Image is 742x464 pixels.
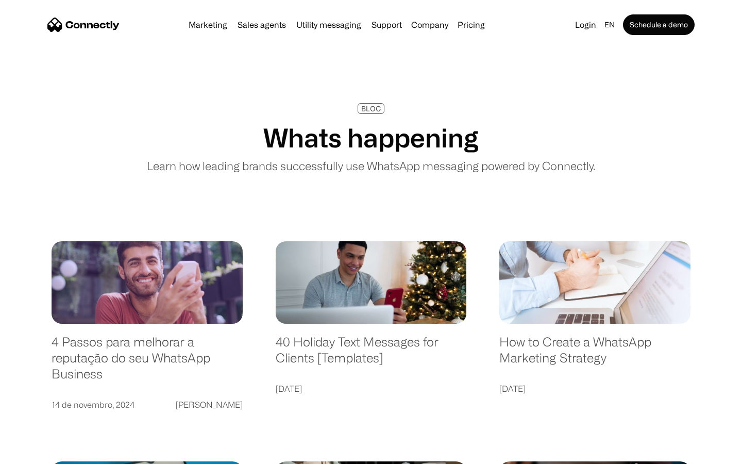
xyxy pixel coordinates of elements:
a: Marketing [184,21,231,29]
div: 14 de novembro, 2024 [52,397,134,412]
div: [DATE] [499,382,526,396]
h1: Whats happening [263,122,479,153]
div: BLOG [361,105,381,112]
div: [DATE] [276,382,302,396]
div: Company [411,18,448,32]
div: [PERSON_NAME] [176,397,243,412]
a: Schedule a demo [623,14,695,35]
aside: Language selected: English [10,446,62,460]
a: Sales agents [233,21,290,29]
p: Learn how leading brands successfully use WhatsApp messaging powered by Connectly. [147,157,595,174]
a: Utility messaging [292,21,365,29]
a: 40 Holiday Text Messages for Clients [Templates] [276,334,467,376]
div: en [604,18,615,32]
ul: Language list [21,446,62,460]
a: Login [571,18,600,32]
a: Pricing [453,21,489,29]
a: 4 Passos para melhorar a reputação do seu WhatsApp Business [52,334,243,392]
a: Support [367,21,406,29]
a: How to Create a WhatsApp Marketing Strategy [499,334,690,376]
